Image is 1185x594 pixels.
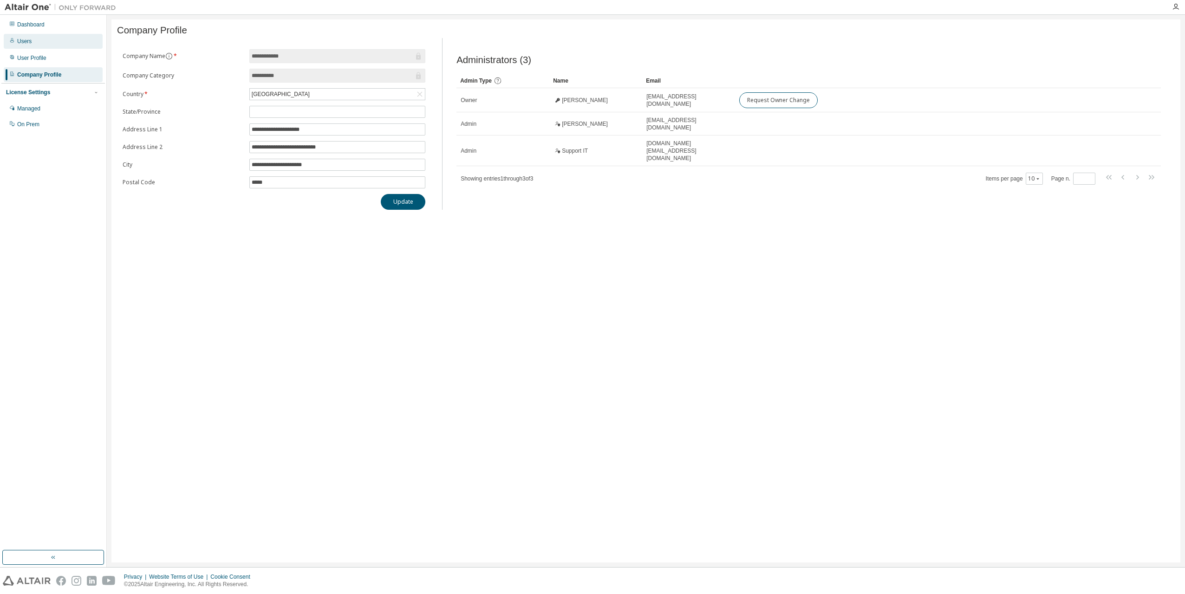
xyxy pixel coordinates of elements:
[124,581,256,588] p: © 2025 Altair Engineering, Inc. All Rights Reserved.
[5,3,121,12] img: Altair One
[562,120,608,128] span: [PERSON_NAME]
[461,147,476,155] span: Admin
[3,576,51,586] img: altair_logo.svg
[210,573,255,581] div: Cookie Consent
[456,55,531,65] span: Administrators (3)
[250,89,311,99] div: [GEOGRAPHIC_DATA]
[646,116,731,131] span: [EMAIL_ADDRESS][DOMAIN_NAME]
[87,576,97,586] img: linkedin.svg
[72,576,81,586] img: instagram.svg
[986,173,1043,185] span: Items per page
[461,97,477,104] span: Owner
[250,89,425,100] div: [GEOGRAPHIC_DATA]
[562,97,608,104] span: [PERSON_NAME]
[123,72,244,79] label: Company Category
[123,108,244,116] label: State/Province
[102,576,116,586] img: youtube.svg
[646,73,731,88] div: Email
[646,140,731,162] span: [DOMAIN_NAME][EMAIL_ADDRESS][DOMAIN_NAME]
[1028,175,1041,182] button: 10
[17,105,40,112] div: Managed
[123,52,244,60] label: Company Name
[56,576,66,586] img: facebook.svg
[117,25,187,36] span: Company Profile
[17,71,61,78] div: Company Profile
[165,52,173,60] button: information
[123,90,244,98] label: Country
[123,143,244,151] label: Address Line 2
[1051,173,1095,185] span: Page n.
[17,54,46,62] div: User Profile
[6,89,50,96] div: License Settings
[123,126,244,133] label: Address Line 1
[553,73,638,88] div: Name
[562,147,588,155] span: Support IT
[461,120,476,128] span: Admin
[739,92,818,108] button: Request Owner Change
[17,121,39,128] div: On Prem
[460,77,492,84] span: Admin Type
[17,21,45,28] div: Dashboard
[17,38,32,45] div: Users
[123,161,244,168] label: City
[123,179,244,186] label: Postal Code
[149,573,210,581] div: Website Terms of Use
[646,93,731,108] span: [EMAIL_ADDRESS][DOMAIN_NAME]
[381,194,425,210] button: Update
[461,175,533,182] span: Showing entries 1 through 3 of 3
[124,573,149,581] div: Privacy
